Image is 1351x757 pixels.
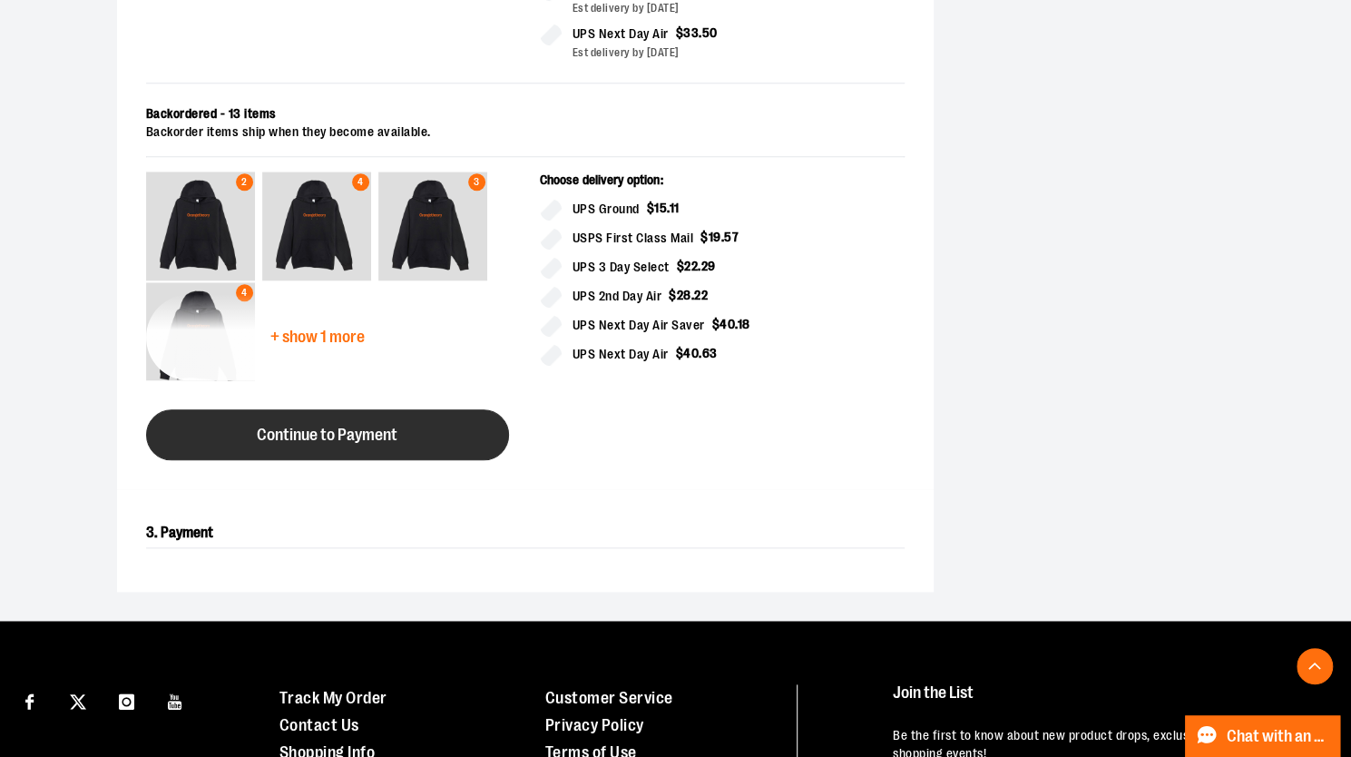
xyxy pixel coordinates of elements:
a: Privacy Policy [545,716,644,734]
button: Continue to Payment [146,409,509,460]
span: $ [677,259,685,273]
span: 19 [709,230,721,244]
span: $ [700,230,709,244]
span: . [735,317,738,331]
span: . [699,346,702,360]
a: Contact Us [279,716,359,734]
span: $ [676,346,684,360]
span: + show 1 more [270,329,365,346]
p: Choose delivery option: [540,172,905,199]
input: UPS Next Day Air$33.50Est delivery by [DATE] [540,24,562,45]
a: Visit our Instagram page [111,684,142,716]
span: $ [647,201,655,215]
span: UPS Ground [573,199,640,220]
span: UPS Next Day Air [573,344,669,365]
div: 4 [236,284,253,301]
span: . [667,201,670,215]
span: 40 [683,346,699,360]
span: 18 [738,317,750,331]
span: UPS 3 Day Select [573,257,670,278]
span: . [721,230,725,244]
span: 33 [683,25,699,40]
span: 11 [670,201,680,215]
span: 15 [654,201,667,215]
button: Chat with an Expert [1185,715,1341,757]
button: Back To Top [1297,648,1333,684]
span: UPS Next Day Air Saver [573,315,705,336]
span: 29 [701,259,716,273]
span: 28 [677,288,691,302]
img: 2025 Unisex Hell Week Hooded Sweatshirt [146,282,255,391]
span: USPS First Class Mail [573,228,694,249]
div: Backordered - 13 items [146,105,905,123]
span: Chat with an Expert [1227,728,1329,745]
span: 22 [684,259,698,273]
span: 57 [724,230,739,244]
span: . [698,259,701,273]
span: 63 [702,346,718,360]
span: 22 [694,288,708,302]
h4: Join the List [893,684,1316,718]
div: Backorder items ship when they become available. [146,123,905,142]
span: . [691,288,695,302]
span: 40 [720,317,735,331]
span: $ [712,317,720,331]
span: . [699,25,702,40]
input: UPS 3 Day Select$22.29 [540,257,562,279]
input: UPS Ground$15.11 [540,199,562,221]
img: 2025 Unisex Hell Week Hooded Sweatshirt [378,172,487,280]
input: UPS Next Day Air Saver$40.18 [540,315,562,337]
a: Visit our Youtube page [160,684,191,716]
a: Visit our X page [63,684,94,716]
div: 3 [468,173,485,191]
div: 4 [352,173,369,191]
a: Customer Service [545,689,673,707]
img: 2025 Unisex Hell Week Hooded Sweatshirt [262,172,371,280]
span: 50 [702,25,718,40]
span: UPS Next Day Air [573,24,669,44]
h2: 3. Payment [146,518,905,548]
input: UPS 2nd Day Air$28.22 [540,286,562,308]
span: $ [676,25,684,40]
span: $ [669,288,677,302]
a: Track My Order [279,689,387,707]
input: USPS First Class Mail$19.57 [540,228,562,250]
div: 2 [236,173,253,191]
button: + show 1 more [146,294,511,380]
span: UPS 2nd Day Air [573,286,662,307]
div: Est delivery by [DATE] [573,44,905,61]
span: Continue to Payment [257,427,397,444]
a: Visit our Facebook page [14,684,45,716]
input: UPS Next Day Air$40.63 [540,344,562,366]
img: Twitter [70,693,86,710]
img: 2025 Unisex Hell Week Hooded Sweatshirt [146,172,255,280]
